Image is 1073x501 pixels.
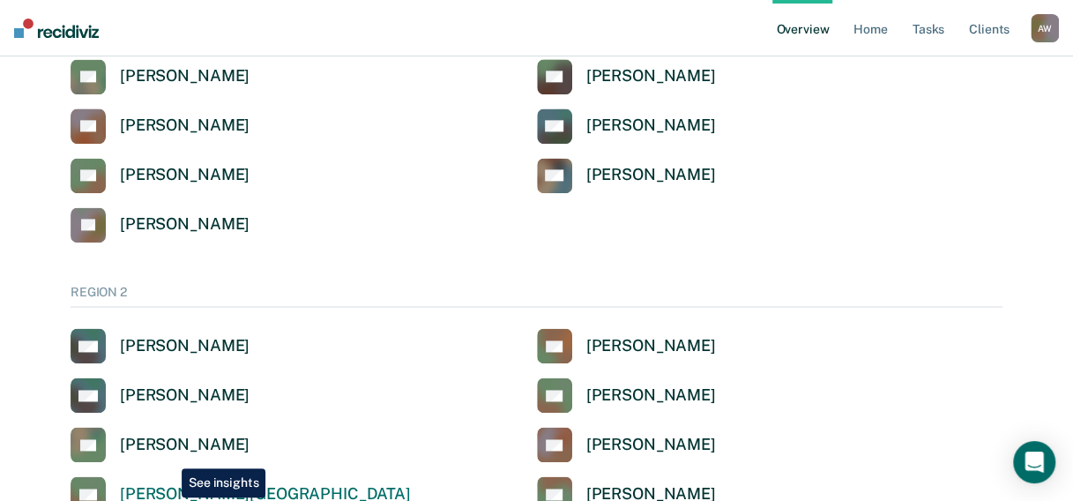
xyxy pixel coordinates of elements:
div: [PERSON_NAME] [586,66,716,86]
a: [PERSON_NAME] [71,427,250,462]
div: REGION 2 [71,285,1002,308]
a: [PERSON_NAME] [71,59,250,94]
img: Recidiviz [14,19,99,38]
div: [PERSON_NAME] [120,214,250,235]
div: [PERSON_NAME] [120,66,250,86]
a: [PERSON_NAME] [537,427,716,462]
button: AW [1031,14,1059,42]
a: [PERSON_NAME] [537,59,716,94]
div: [PERSON_NAME] [586,116,716,136]
div: [PERSON_NAME] [586,165,716,185]
div: [PERSON_NAME] [120,336,250,356]
div: [PERSON_NAME] [120,116,250,136]
a: [PERSON_NAME] [537,158,716,193]
a: [PERSON_NAME] [537,328,716,363]
div: [PERSON_NAME] [586,336,716,356]
div: [PERSON_NAME] [586,385,716,406]
a: [PERSON_NAME] [71,108,250,144]
div: [PERSON_NAME] [120,435,250,455]
div: A W [1031,14,1059,42]
div: [PERSON_NAME] [120,385,250,406]
a: [PERSON_NAME] [537,378,716,413]
a: [PERSON_NAME] [71,158,250,193]
div: [PERSON_NAME] [120,165,250,185]
a: [PERSON_NAME] [71,207,250,243]
a: [PERSON_NAME] [537,108,716,144]
div: [PERSON_NAME] [586,435,716,455]
a: [PERSON_NAME] [71,328,250,363]
a: [PERSON_NAME] [71,378,250,413]
div: Open Intercom Messenger [1013,441,1055,483]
